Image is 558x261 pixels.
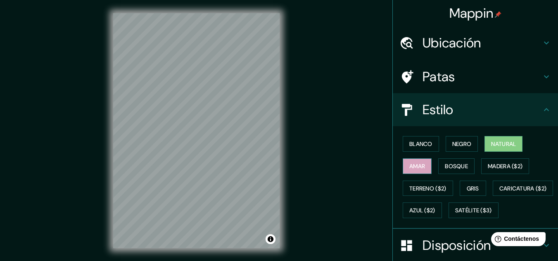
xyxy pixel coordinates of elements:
[403,202,442,218] button: Azul ($2)
[393,60,558,93] div: Patas
[409,207,435,214] font: Azul ($2)
[484,136,522,152] button: Natural
[484,229,549,252] iframe: Lanzador de widgets de ayuda
[423,34,481,52] font: Ubicación
[423,68,455,85] font: Patas
[460,181,486,196] button: Gris
[499,185,547,192] font: Caricatura ($2)
[403,181,453,196] button: Terreno ($2)
[403,136,439,152] button: Blanco
[491,140,516,148] font: Natural
[488,162,522,170] font: Madera ($2)
[452,140,472,148] font: Negro
[393,93,558,126] div: Estilo
[455,207,492,214] font: Satélite ($3)
[438,158,475,174] button: Bosque
[409,162,425,170] font: Amar
[449,202,499,218] button: Satélite ($3)
[113,13,280,248] canvas: Mapa
[467,185,479,192] font: Gris
[423,237,491,254] font: Disposición
[409,185,446,192] font: Terreno ($2)
[449,5,494,22] font: Mappin
[423,101,454,118] font: Estilo
[493,181,553,196] button: Caricatura ($2)
[446,136,478,152] button: Negro
[445,162,468,170] font: Bosque
[266,234,275,244] button: Activar o desactivar atribución
[495,11,501,18] img: pin-icon.png
[481,158,529,174] button: Madera ($2)
[393,26,558,59] div: Ubicación
[409,140,432,148] font: Blanco
[403,158,432,174] button: Amar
